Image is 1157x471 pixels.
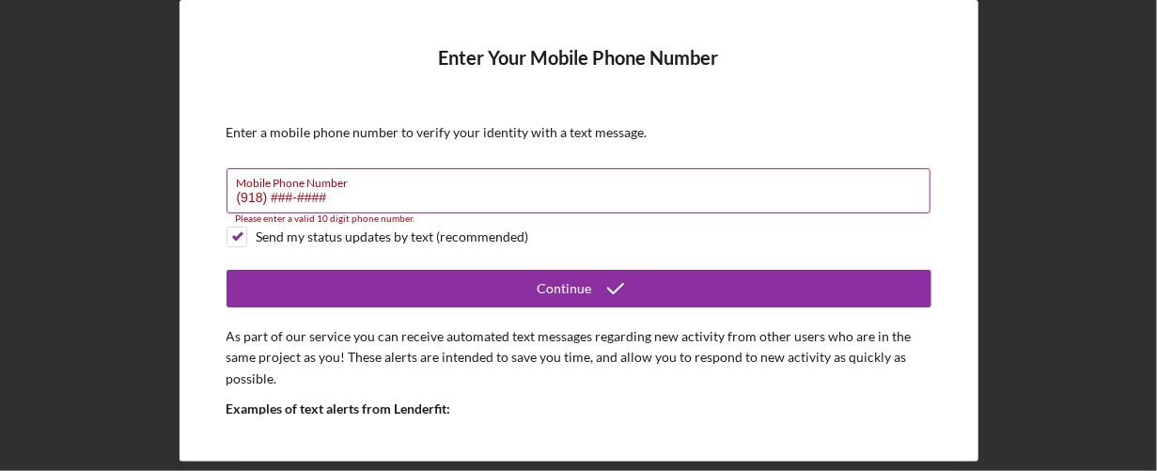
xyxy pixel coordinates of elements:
button: Continue [227,270,931,307]
div: Continue [538,270,592,307]
p: As part of our service you can receive automated text messages regarding new activity from other ... [227,326,931,389]
label: Mobile Phone Number [237,169,930,190]
h4: Enter Your Mobile Phone Number [227,47,931,97]
div: Enter a mobile phone number to verify your identity with a text message. [227,125,931,140]
div: Send my status updates by text (recommended) [257,229,529,244]
div: Please enter a valid 10 digit phone number. [227,213,931,225]
p: Examples of text alerts from Lenderfit: [227,399,931,419]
